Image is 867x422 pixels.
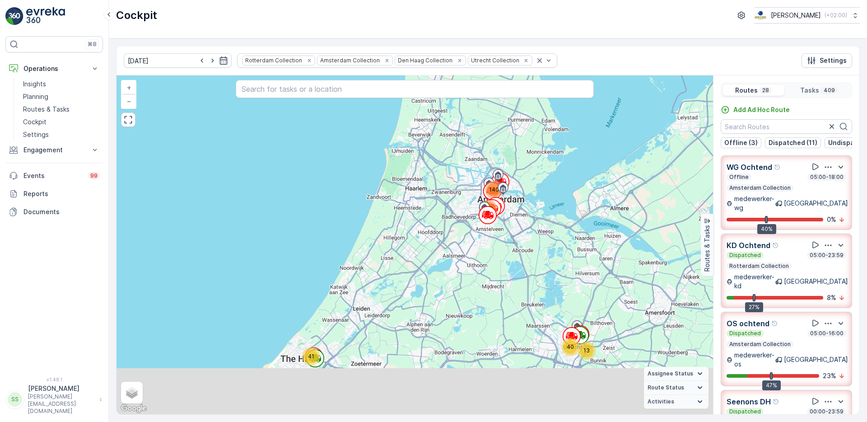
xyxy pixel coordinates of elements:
a: Zoom Out [122,94,135,108]
p: Dispatched [728,408,762,415]
p: ( +02:00 ) [825,12,847,19]
a: Events99 [5,167,103,185]
div: 140 [485,181,503,199]
a: Layers [122,383,142,403]
img: logo_light-DOdMpM7g.png [26,7,65,25]
p: [PERSON_NAME] [771,11,821,20]
p: 05:00-16:00 [809,330,844,337]
p: ⌘B [88,41,97,48]
p: Routes & Tasks [703,225,712,272]
span: + [127,84,131,91]
div: Rotterdam Collection [242,56,303,65]
div: Utrecht Collection [468,56,521,65]
p: [PERSON_NAME][EMAIL_ADDRESS][DOMAIN_NAME] [28,393,95,415]
button: Operations [5,60,103,78]
p: Cockpit [116,8,157,23]
div: 40 [561,338,579,356]
a: Planning [19,90,103,103]
span: − [127,97,131,105]
button: [PERSON_NAME](+02:00) [754,7,860,23]
p: Reports [23,189,99,198]
p: Settings [23,130,49,139]
div: Remove Den Haag Collection [455,57,465,64]
p: 23 % [823,371,836,380]
span: 40 [567,343,574,350]
p: OS ochtend [727,318,769,329]
p: KD Ochtend [727,240,770,251]
span: 41 [308,353,314,360]
p: Add Ad Hoc Route [733,105,790,114]
span: 140 [489,186,499,193]
span: Assignee Status [648,370,693,377]
div: Den Haag Collection [395,56,454,65]
button: Engagement [5,141,103,159]
p: Offline (3) [724,138,758,147]
p: Dispatched (11) [769,138,817,147]
span: v 1.48.1 [5,377,103,382]
div: 109 [479,200,497,218]
a: Settings [19,128,103,141]
p: Engagement [23,145,85,155]
div: 47% [762,380,781,390]
input: Search for tasks or a location [236,80,594,98]
a: Reports [5,185,103,203]
span: Route Status [648,384,684,391]
button: Settings [802,53,852,68]
input: Search Routes [721,119,852,134]
p: 00:00-23:59 [809,408,844,415]
p: 05:00-23:59 [809,252,844,259]
p: Events [23,171,83,180]
p: [GEOGRAPHIC_DATA] [784,199,848,208]
button: Offline (3) [721,137,761,148]
button: Dispatched (11) [765,137,821,148]
div: 40% [757,224,776,234]
div: Help Tooltip Icon [774,164,781,171]
div: 27% [745,302,763,312]
p: Operations [23,64,85,73]
a: Add Ad Hoc Route [721,105,790,114]
p: Amsterdam Collection [728,184,792,192]
p: 99 [90,172,98,179]
p: 05:00-18:00 [809,173,844,181]
p: Tasks [800,86,819,95]
span: 13 [583,347,590,354]
div: Remove Utrecht Collection [521,57,531,64]
div: 41 [302,347,320,366]
div: Help Tooltip Icon [773,398,780,405]
p: Routes & Tasks [23,105,70,114]
div: Remove Amsterdam Collection [382,57,392,64]
div: SS [8,392,22,407]
div: 13 [578,342,596,360]
p: medewerker-os [734,351,775,369]
p: Insights [23,80,46,89]
p: Dispatched [728,330,762,337]
div: Help Tooltip Icon [772,242,779,249]
p: [GEOGRAPHIC_DATA] [784,277,848,286]
p: Seenons DH [727,396,771,407]
a: Routes & Tasks [19,103,103,116]
a: Cockpit [19,116,103,128]
span: Activities [648,398,674,405]
div: Help Tooltip Icon [771,320,778,327]
p: 28 [761,87,770,94]
a: Insights [19,78,103,90]
p: 8 % [827,293,836,302]
p: Cockpit [23,117,47,127]
p: Amsterdam Collection [728,341,792,348]
summary: Assignee Status [644,367,709,381]
p: [PERSON_NAME] [28,384,95,393]
p: medewerker-wg [734,194,775,212]
div: Remove Rotterdam Collection [304,57,314,64]
img: Google [119,403,149,414]
p: medewerker-kd [734,272,775,291]
p: 409 [823,87,836,94]
summary: Activities [644,395,709,409]
p: 0 % [827,215,836,224]
a: Zoom In [122,81,135,94]
p: Settings [820,56,847,65]
summary: Route Status [644,381,709,395]
p: Dispatched [728,252,762,259]
input: dd/mm/yyyy [124,53,232,68]
img: logo [5,7,23,25]
a: Documents [5,203,103,221]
